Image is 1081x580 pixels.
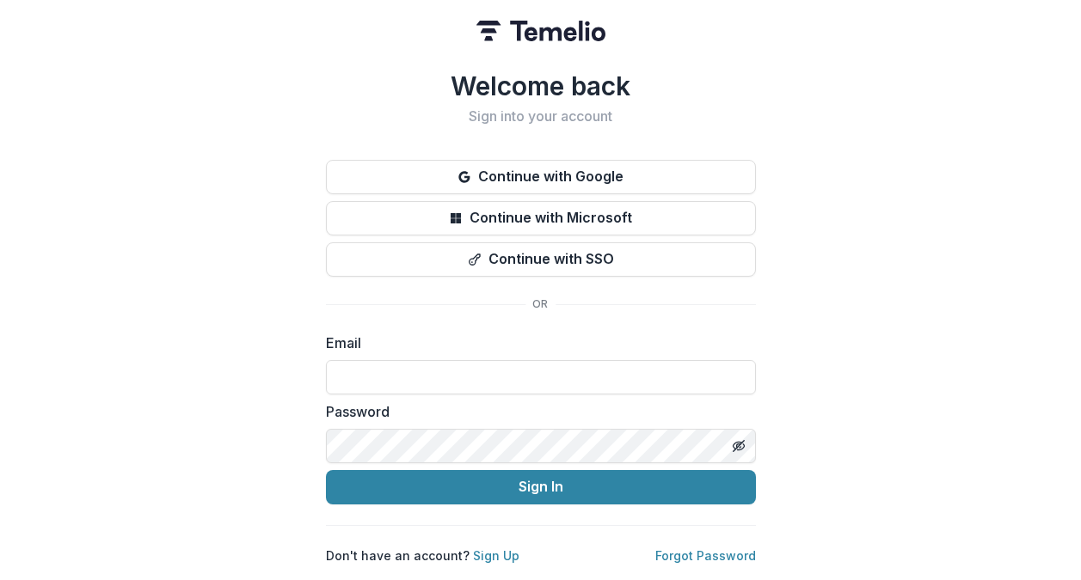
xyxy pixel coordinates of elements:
p: Don't have an account? [326,546,519,565]
button: Continue with Microsoft [326,201,756,235]
h2: Sign into your account [326,108,756,125]
button: Sign In [326,470,756,504]
button: Continue with SSO [326,242,756,277]
h1: Welcome back [326,70,756,101]
button: Continue with Google [326,160,756,194]
a: Forgot Password [655,548,756,563]
button: Toggle password visibility [725,432,752,460]
label: Password [326,401,746,422]
label: Email [326,333,746,353]
a: Sign Up [473,548,519,563]
img: Temelio [476,21,605,41]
